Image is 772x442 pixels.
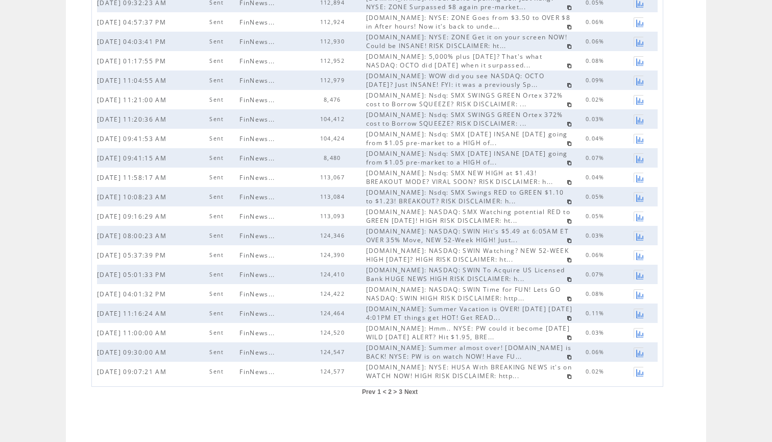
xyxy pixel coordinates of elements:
span: [DATE] 11:16:24 AM [97,309,169,318]
span: Sent [209,290,226,297]
span: 112,979 [320,77,347,84]
span: FinNews... [239,348,277,357]
span: [DATE] 01:17:55 PM [97,57,168,65]
span: 0.05% [586,193,607,200]
span: 113,067 [320,174,347,181]
span: 124,547 [320,348,347,356]
span: 0.07% [586,271,607,278]
span: [DATE] 05:01:33 PM [97,270,168,279]
span: 0.03% [586,232,607,239]
span: [DOMAIN_NAME]: Summer almost over! [DOMAIN_NAME] is BACK! NYSE: PW is on watch NOW! Have FU... [366,343,572,361]
span: [DATE] 09:30:00 AM [97,348,169,357]
span: FinNews... [239,212,277,221]
span: 0.06% [586,251,607,259]
span: FinNews... [239,367,277,376]
span: Sent [209,348,226,356]
span: [DOMAIN_NAME]: Nsdq: SMX SWINGS GREEN Ortex 372% cost to Borrow SQUEEZE? RISK DISCLAIMER: ... [366,91,563,108]
span: FinNews... [239,57,277,65]
a: Prev [362,388,375,396]
span: Sent [209,271,226,278]
span: [DOMAIN_NAME]: Nsdq: SMX NEW HIGH at $1.43! BREAKOUT MODE? VIRAL SOON? RISK DISCLAIMER: h... [366,169,556,186]
span: [DATE] 11:21:00 AM [97,96,169,104]
span: 0.02% [586,368,607,375]
span: < 2 > [383,388,397,396]
span: FinNews... [239,251,277,260]
span: 0.06% [586,38,607,45]
span: [DATE] 09:41:53 AM [97,134,169,143]
span: [DOMAIN_NAME]: Nsdq: SMX [DATE] INSANE [DATE] going from $1.05 pre-market to a HIGH of... [366,130,568,147]
span: FinNews... [239,309,277,318]
span: [DATE] 04:03:41 PM [97,37,168,46]
span: 8,480 [324,154,344,161]
span: FinNews... [239,193,277,201]
span: [DOMAIN_NAME]: NYSE: HUSA With BREAKING NEWS it's on WATCH NOW! HIGH RISK DISCLAIMER: http... [366,363,572,380]
span: [DOMAIN_NAME]: NYSE: ZONE Goes from $3.50 to OVER $8 in After hours! Now it's back to unde... [366,13,570,31]
span: 0.09% [586,77,607,84]
a: 1 [377,388,381,396]
span: FinNews... [239,18,277,27]
span: FinNews... [239,154,277,162]
span: FinNews... [239,231,277,240]
span: Sent [209,135,226,142]
span: FinNews... [239,290,277,298]
span: 124,346 [320,232,347,239]
span: FinNews... [239,76,277,85]
span: 8,476 [324,96,344,103]
span: [DATE] 04:57:37 PM [97,18,168,27]
span: [DOMAIN_NAME]: WOW did you see NASDAQ: OCTO [DATE]? Just INSANE! FYI: it was a previously Sp... [366,72,544,89]
span: [DATE] 11:58:17 AM [97,173,169,182]
span: [DOMAIN_NAME]: Nsdq: SMX SWINGS GREEN Ortex 372% cost to Borrow SQUEEZE? RISK DISCLAIMER: ... [366,110,563,128]
span: 0.05% [586,213,607,220]
span: 0.08% [586,57,607,64]
span: Sent [209,213,226,220]
span: 0.06% [586,348,607,356]
span: Sent [209,329,226,336]
span: [DOMAIN_NAME]: 5,000% plus [DATE]? That's what NASDAQ: OCTO did [DATE] when it surpassed... [366,52,542,69]
span: Sent [209,310,226,317]
span: [DATE] 09:07:21 AM [97,367,169,376]
span: FinNews... [239,134,277,143]
span: FinNews... [239,329,277,337]
span: Sent [209,232,226,239]
span: 0.03% [586,329,607,336]
span: 124,577 [320,368,347,375]
span: [DATE] 04:01:32 PM [97,290,168,298]
span: 112,930 [320,38,347,45]
span: 113,084 [320,193,347,200]
span: [DOMAIN_NAME]: NASDAQ: SWIN Watching? NEW 52-WEEK HIGH [DATE]? HIGH RISK DISCLAIMER: ht... [366,246,569,264]
span: 124,390 [320,251,347,259]
span: [DOMAIN_NAME]: Nsdq: SMX [DATE] INSANE [DATE] going from $1.05 pre-market to a HIGH of... [366,149,568,167]
span: 104,412 [320,115,347,123]
span: 124,464 [320,310,347,317]
span: [DATE] 11:20:36 AM [97,115,169,124]
span: [DATE] 09:16:29 AM [97,212,169,221]
span: [DOMAIN_NAME]: NYSE: ZONE Get it on your screen NOW! Could be INSANE! RISK DISCLAIMER: ht... [366,33,567,50]
span: FinNews... [239,37,277,46]
span: 113,093 [320,213,347,220]
span: 0.07% [586,154,607,161]
span: 0.02% [586,96,607,103]
span: [DOMAIN_NAME]: Hmm.. NYSE: PW could it become [DATE] WILD [DATE] ALERT? Hit $1.95, BRE... [366,324,570,341]
span: Sent [209,115,226,123]
a: Next [404,388,418,396]
span: 112,924 [320,18,347,26]
span: [DOMAIN_NAME]: Nsdq: SMX Swings RED to GREEN $1.10 to $1.23! BREAKOUT? RISK DISCLAIMER: h... [366,188,564,205]
span: Sent [209,77,226,84]
span: 0.11% [586,310,607,317]
span: Sent [209,193,226,200]
span: 124,410 [320,271,347,278]
span: 104,424 [320,135,347,142]
span: [DOMAIN_NAME]: NASDAQ: SWIN Time for FUN! Lets GO NASDAQ: SWIN HIGH RISK DISCLAIMER: http... [366,285,561,303]
span: [DOMAIN_NAME]: NASDAQ: SWIN To Acquire US Licensed Bank HUGE NEWS HIGH RISK DISCLAIMER: h... [366,266,565,283]
span: Sent [209,18,226,26]
span: [DATE] 05:37:39 PM [97,251,168,260]
span: Sent [209,154,226,161]
span: [DATE] 09:41:15 AM [97,154,169,162]
span: FinNews... [239,115,277,124]
span: [DATE] 11:00:00 AM [97,329,169,337]
a: 3 [399,388,402,396]
span: 112,952 [320,57,347,64]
